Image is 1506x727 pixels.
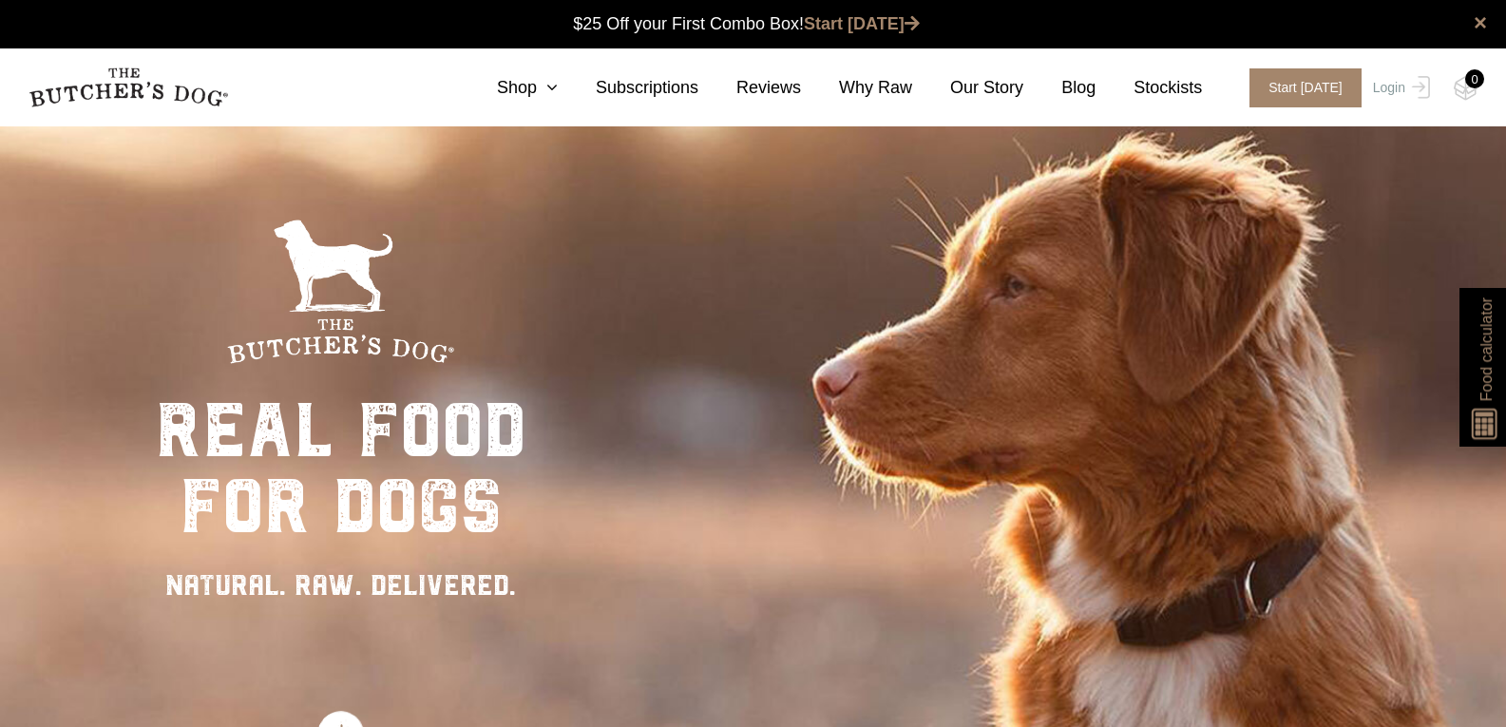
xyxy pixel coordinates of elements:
a: Subscriptions [558,75,698,101]
a: Stockists [1096,75,1202,101]
img: TBD_Cart-Empty.png [1454,76,1477,101]
span: Food calculator [1475,297,1497,401]
a: Our Story [912,75,1023,101]
a: Login [1368,68,1430,107]
a: Start [DATE] [804,14,920,33]
span: Start [DATE] [1249,68,1362,107]
div: NATURAL. RAW. DELIVERED. [156,564,526,606]
a: Reviews [698,75,801,101]
a: Why Raw [801,75,912,101]
a: Shop [459,75,558,101]
a: Start [DATE] [1230,68,1368,107]
a: close [1474,11,1487,34]
div: real food for dogs [156,392,526,545]
div: 0 [1465,69,1484,88]
a: Blog [1023,75,1096,101]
